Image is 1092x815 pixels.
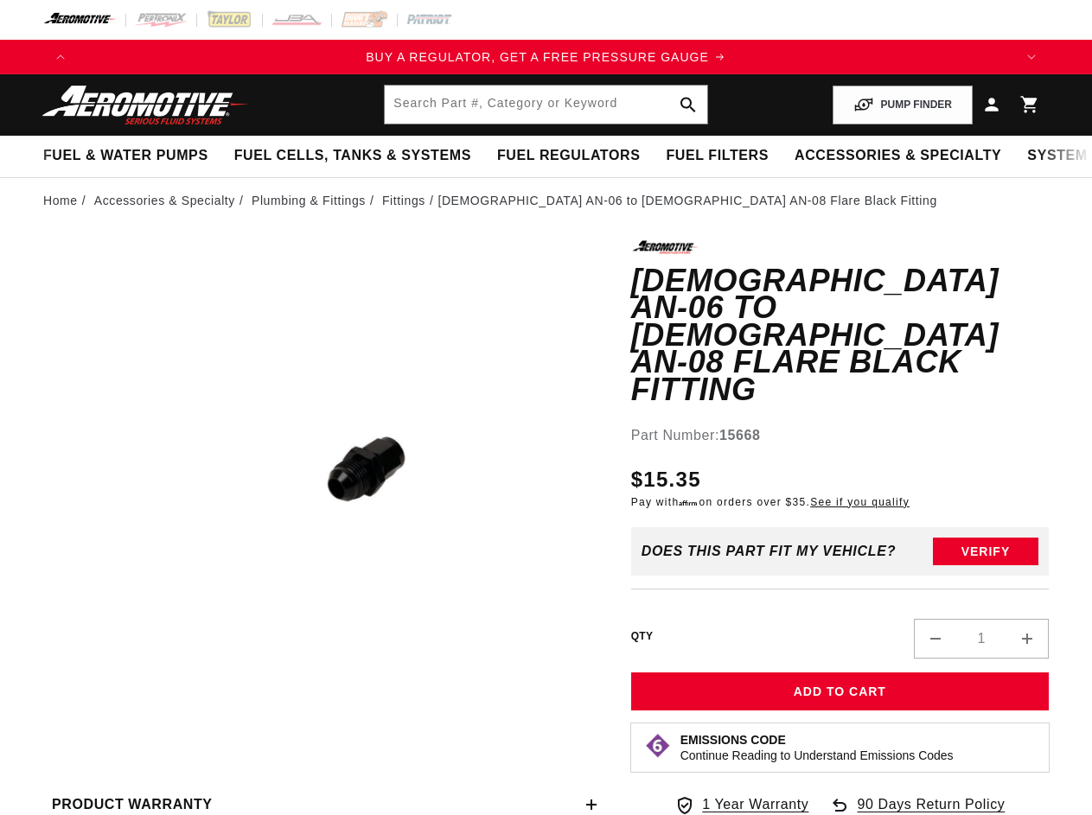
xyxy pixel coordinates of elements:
[679,498,699,506] span: Affirm
[43,240,597,745] media-gallery: Gallery Viewer
[810,496,910,508] a: See if you qualify - Learn more about Affirm Financing (opens in modal)
[78,48,1014,67] div: 1 of 4
[642,544,897,559] div: Does This part fit My vehicle?
[1014,40,1049,74] button: Translation missing: en.sections.announcements.next_announcement
[252,191,366,210] a: Plumbing & Fittings
[385,86,706,124] input: Search by Part Number, Category or Keyword
[782,136,1014,176] summary: Accessories & Specialty
[653,136,782,176] summary: Fuel Filters
[631,267,1049,404] h1: [DEMOGRAPHIC_DATA] AN-06 to [DEMOGRAPHIC_DATA] AN-08 Flare Black Fitting
[833,86,973,124] button: PUMP FINDER
[497,147,640,165] span: Fuel Regulators
[43,191,78,210] a: Home
[631,464,701,495] span: $15.35
[43,191,1049,210] nav: breadcrumbs
[484,136,653,176] summary: Fuel Regulators
[680,732,954,763] button: Emissions CodeContinue Reading to Understand Emissions Codes
[30,136,221,176] summary: Fuel & Water Pumps
[631,629,654,644] label: QTY
[644,732,672,760] img: Emissions code
[366,50,709,64] span: BUY A REGULATOR, GET A FREE PRESSURE GAUGE
[933,538,1038,565] button: Verify
[437,191,936,210] li: [DEMOGRAPHIC_DATA] AN-06 to [DEMOGRAPHIC_DATA] AN-08 Flare Black Fitting
[680,748,954,763] p: Continue Reading to Understand Emissions Codes
[631,424,1049,447] div: Part Number:
[78,48,1014,67] a: BUY A REGULATOR, GET A FREE PRESSURE GAUGE
[382,191,425,210] a: Fittings
[631,672,1049,711] button: Add to Cart
[43,147,208,165] span: Fuel & Water Pumps
[795,147,1001,165] span: Accessories & Specialty
[680,733,786,747] strong: Emissions Code
[669,86,707,124] button: search button
[94,191,248,210] li: Accessories & Specialty
[78,48,1014,67] div: Announcement
[221,136,484,176] summary: Fuel Cells, Tanks & Systems
[631,495,910,510] p: Pay with on orders over $35.
[234,147,471,165] span: Fuel Cells, Tanks & Systems
[719,428,761,443] strong: 15668
[43,40,78,74] button: Translation missing: en.sections.announcements.previous_announcement
[666,147,769,165] span: Fuel Filters
[37,85,253,125] img: Aeromotive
